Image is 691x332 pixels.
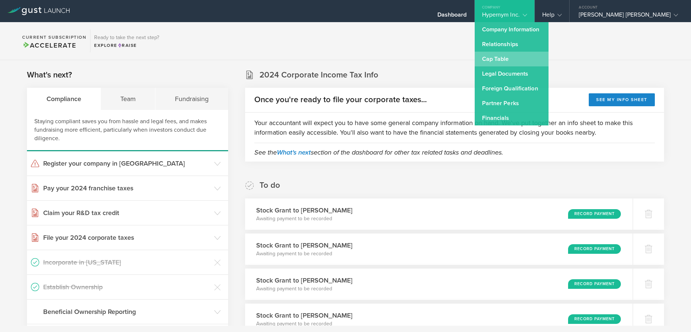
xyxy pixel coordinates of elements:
[254,94,427,105] h2: Once you're ready to file your corporate taxes...
[256,250,353,257] p: Awaiting payment to be recorded
[542,11,562,22] div: Help
[256,215,353,222] p: Awaiting payment to be recorded
[155,88,228,110] div: Fundraising
[43,159,210,168] h3: Register your company in [GEOGRAPHIC_DATA]
[256,285,353,293] p: Awaiting payment to be recorded
[43,307,210,317] h3: Beneficial Ownership Reporting
[245,269,633,300] div: Stock Grant to [PERSON_NAME]Awaiting payment to be recordedRecord Payment
[256,311,353,320] h3: Stock Grant to [PERSON_NAME]
[27,70,72,80] h2: What's next?
[27,88,101,110] div: Compliance
[117,43,137,48] span: Raise
[94,35,159,40] h3: Ready to take the next step?
[259,180,280,191] h2: To do
[482,11,527,22] div: Hypernym Inc.
[568,279,621,289] div: Record Payment
[43,257,210,267] h3: Incorporate in [US_STATE]
[259,70,378,80] h2: 2024 Corporate Income Tax Info
[568,209,621,219] div: Record Payment
[277,148,311,156] a: What's next
[43,282,210,292] h3: Establish Ownership
[568,244,621,254] div: Record Payment
[256,241,353,250] h3: Stock Grant to [PERSON_NAME]
[256,320,353,328] p: Awaiting payment to be recorded
[245,234,633,265] div: Stock Grant to [PERSON_NAME]Awaiting payment to be recordedRecord Payment
[256,276,353,285] h3: Stock Grant to [PERSON_NAME]
[90,30,163,52] div: Ready to take the next step?ExploreRaise
[254,118,655,137] p: Your accountant will expect you to have some general company information on hand. We've put toget...
[22,41,76,49] span: Accelerate
[43,233,210,242] h3: File your 2024 corporate taxes
[254,148,503,156] em: See the section of the dashboard for other tax related tasks and deadlines.
[579,11,678,22] div: [PERSON_NAME] [PERSON_NAME]
[101,88,155,110] div: Team
[22,35,86,39] h2: Current Subscription
[43,208,210,218] h3: Claim your R&D tax credit
[568,314,621,324] div: Record Payment
[437,11,467,22] div: Dashboard
[589,93,655,106] button: See my info sheet
[245,198,633,230] div: Stock Grant to [PERSON_NAME]Awaiting payment to be recordedRecord Payment
[43,183,210,193] h3: Pay your 2024 franchise taxes
[27,110,228,151] div: Staying compliant saves you from hassle and legal fees, and makes fundraising more efficient, par...
[94,42,159,49] div: Explore
[256,205,353,215] h3: Stock Grant to [PERSON_NAME]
